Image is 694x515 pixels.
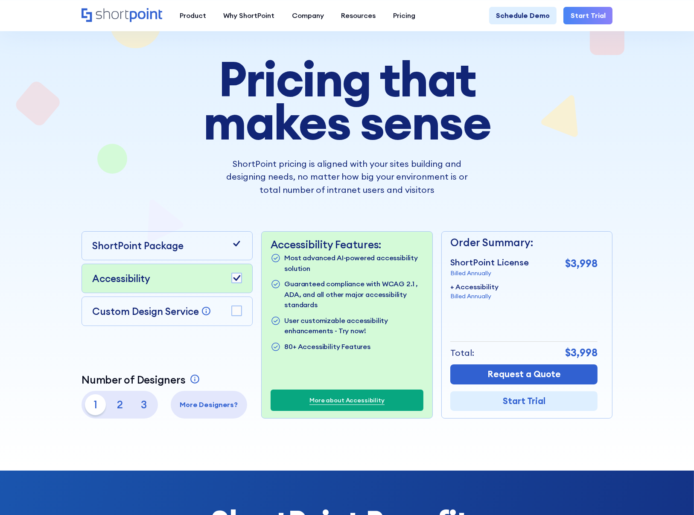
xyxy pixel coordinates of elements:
[92,271,150,286] p: Accessibility
[450,346,474,359] p: Total:
[171,7,215,24] a: Product
[450,391,598,411] a: Start Trial
[217,157,477,196] p: ShortPoint pricing is aligned with your sites building and designing needs, no matter how big you...
[180,10,206,20] div: Product
[134,394,155,415] p: 3
[450,269,529,278] p: Billed Annually
[283,7,333,24] a: Company
[565,256,598,272] p: $3,998
[292,10,324,20] div: Company
[540,416,694,515] div: Widget de chat
[284,253,423,274] p: Most advanced AI-powered accessibility solution
[450,292,499,301] p: Billed Annually
[450,256,529,269] p: ShortPoint License
[109,394,130,415] p: 2
[341,10,376,20] div: Resources
[215,7,283,24] a: Why ShortPoint
[284,279,423,310] p: Guaranteed compliance with WCAG 2.1 , ADA, and all other major accessibility standards
[82,374,202,386] a: Number of Designers
[85,394,106,415] p: 1
[450,282,499,292] p: + Accessibility
[565,345,598,361] p: $3,998
[152,57,542,144] h1: Pricing that makes sense
[82,8,162,23] a: Home
[284,315,423,336] p: User customizable accessibility enhancements - Try now!
[271,239,423,251] p: Accessibility Features:
[540,416,694,515] iframe: Chat Widget
[82,374,185,386] p: Number of Designers
[223,10,274,20] div: Why ShortPoint
[174,399,244,410] p: More Designers?
[489,7,557,24] a: Schedule Demo
[563,7,612,24] a: Start Trial
[92,239,184,253] p: ShortPoint Package
[450,235,598,251] p: Order Summary:
[309,396,385,405] a: More about Accessibility
[332,7,385,24] a: Resources
[450,364,598,384] a: Request a Quote
[393,10,415,20] div: Pricing
[284,341,370,353] p: 80+ Accessibility Features
[92,305,199,317] p: Custom Design Service
[385,7,424,24] a: Pricing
